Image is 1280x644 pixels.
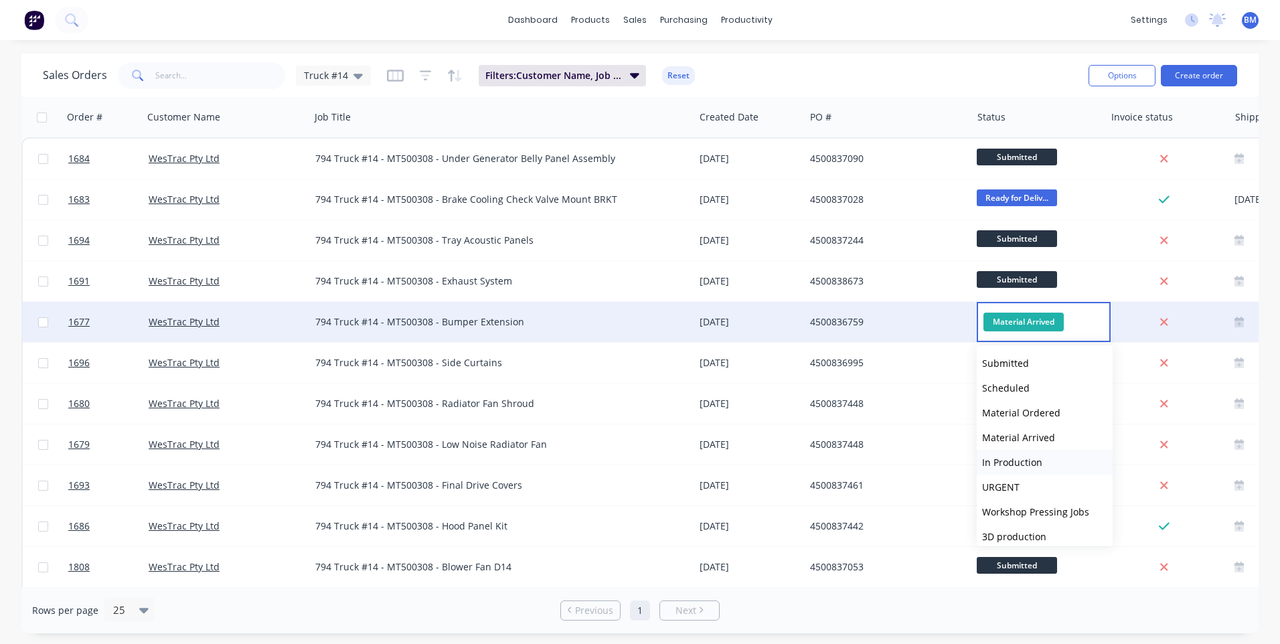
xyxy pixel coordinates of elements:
span: Submitted [977,149,1057,165]
button: Material Arrived [977,425,1113,450]
a: WesTrac Pty Ltd [149,193,220,206]
div: Job Title [315,110,351,124]
div: 4500837442 [810,519,959,533]
div: 794 Truck #14 - MT500308 - Radiator Fan Shroud [315,397,670,410]
span: Material Arrived [983,313,1064,331]
span: BM [1244,14,1257,26]
div: 4500836759 [810,315,959,329]
div: [DATE] [700,152,799,165]
div: 4500837028 [810,193,959,206]
span: 1693 [68,479,90,492]
div: 4500837448 [810,397,959,410]
a: WesTrac Pty Ltd [149,315,220,328]
a: 1693 [68,465,149,505]
a: 1808 [68,547,149,587]
a: WesTrac Pty Ltd [149,479,220,491]
span: Truck #14 [304,68,348,82]
div: [DATE] [700,274,799,288]
a: Previous page [561,604,620,617]
button: 3D production [977,524,1113,549]
a: WesTrac Pty Ltd [149,519,220,532]
div: 794 Truck #14 - MT500308 - Final Drive Covers [315,479,670,492]
div: 4500837461 [810,479,959,492]
span: Submitted [977,230,1057,247]
a: WesTrac Pty Ltd [149,560,220,573]
div: 794 Truck #14 - MT500308 - Brake Cooling Check Valve Mount BRKT [315,193,670,206]
div: [DATE] [700,519,799,533]
div: 4500837053 [810,560,959,574]
span: 1679 [68,438,90,451]
div: PO # [810,110,831,124]
a: WesTrac Pty Ltd [149,234,220,246]
a: Page 1 is your current page [630,600,650,621]
div: [DATE] [700,479,799,492]
div: 4500837448 [810,438,959,451]
div: [DATE] [700,560,799,574]
a: WesTrac Pty Ltd [149,438,220,451]
button: Filters:Customer Name, Job Title [479,65,646,86]
a: WesTrac Pty Ltd [149,356,220,369]
span: 1677 [68,315,90,329]
div: 4500837244 [810,234,959,247]
span: 1680 [68,397,90,410]
ul: Pagination [555,600,725,621]
div: 4500837090 [810,152,959,165]
span: Next [675,604,696,617]
div: [DATE] [700,193,799,206]
div: Customer Name [147,110,220,124]
div: [DATE] [700,438,799,451]
span: 1696 [68,356,90,370]
div: Order # [67,110,102,124]
span: URGENT [982,481,1020,493]
span: In Production [982,456,1042,469]
button: Options [1089,65,1155,86]
div: Invoice status [1111,110,1173,124]
div: 794 Truck #14 - MT500308 - Exhaust System [315,274,670,288]
span: Ready for Deliv... [977,189,1057,206]
span: 1694 [68,234,90,247]
span: Filters: Customer Name, Job Title [485,69,622,82]
div: [DATE] [700,234,799,247]
a: Next page [660,604,719,617]
div: productivity [714,10,779,30]
button: Create order [1161,65,1237,86]
a: 1686 [68,506,149,546]
h1: Sales Orders [43,69,107,82]
a: 1696 [68,343,149,383]
span: Scheduled [982,382,1030,394]
span: Rows per page [32,604,98,617]
button: Reset [662,66,695,85]
div: 794 Truck #14 - MT500308 - Low Noise Radiator Fan [315,438,670,451]
span: Submitted [977,557,1057,574]
div: sales [617,10,653,30]
div: 4500836995 [810,356,959,370]
div: purchasing [653,10,714,30]
a: 1680 [68,384,149,424]
div: [DATE] [700,315,799,329]
a: 1683 [68,179,149,220]
span: Previous [575,604,613,617]
div: 794 Truck #14 - MT500308 - Bumper Extension [315,315,670,329]
span: Material Ordered [982,406,1060,419]
input: Search... [155,62,286,89]
div: [DATE] [700,356,799,370]
button: Material Ordered [977,400,1113,425]
span: Submitted [977,271,1057,288]
span: Material Arrived [982,431,1055,444]
span: 1683 [68,193,90,206]
span: 1684 [68,152,90,165]
a: 1677 [68,302,149,342]
button: URGENT [977,475,1113,499]
div: 4500838673 [810,274,959,288]
a: WesTrac Pty Ltd [149,152,220,165]
a: dashboard [501,10,564,30]
button: Scheduled [977,376,1113,400]
span: 3D production [982,530,1046,543]
a: 1691 [68,261,149,301]
img: Factory [24,10,44,30]
a: 1684 [68,139,149,179]
div: 794 Truck #14 - MT500308 - Hood Panel Kit [315,519,670,533]
div: Status [977,110,1006,124]
span: 1691 [68,274,90,288]
a: 1679 [68,424,149,465]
